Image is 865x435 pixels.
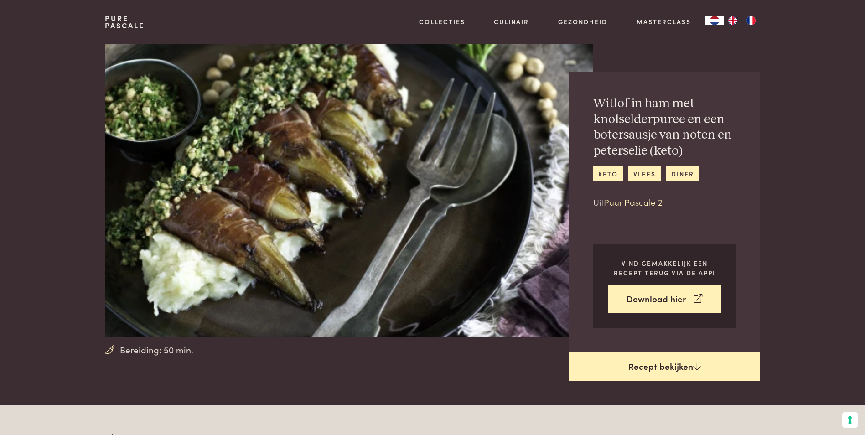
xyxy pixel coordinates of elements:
[705,16,760,25] aside: Language selected: Nederlands
[105,15,145,29] a: PurePascale
[666,166,699,181] a: diner
[842,412,858,428] button: Uw voorkeuren voor toestemming voor trackingtechnologieën
[724,16,742,25] a: EN
[105,44,592,337] img: Witlof in ham met knolselderpuree en een botersausje van noten en peterselie (keto)
[604,196,663,208] a: Puur Pascale 2
[419,17,465,26] a: Collecties
[593,196,736,209] p: Uit
[628,166,661,181] a: vlees
[593,96,736,159] h2: Witlof in ham met knolselderpuree en een botersausje van noten en peterselie (keto)
[558,17,607,26] a: Gezondheid
[608,259,721,277] p: Vind gemakkelijk een recept terug via de app!
[724,16,760,25] ul: Language list
[593,166,623,181] a: keto
[742,16,760,25] a: FR
[569,352,760,381] a: Recept bekijken
[705,16,724,25] a: NL
[637,17,691,26] a: Masterclass
[494,17,529,26] a: Culinair
[608,285,721,313] a: Download hier
[705,16,724,25] div: Language
[120,343,193,357] span: Bereiding: 50 min.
